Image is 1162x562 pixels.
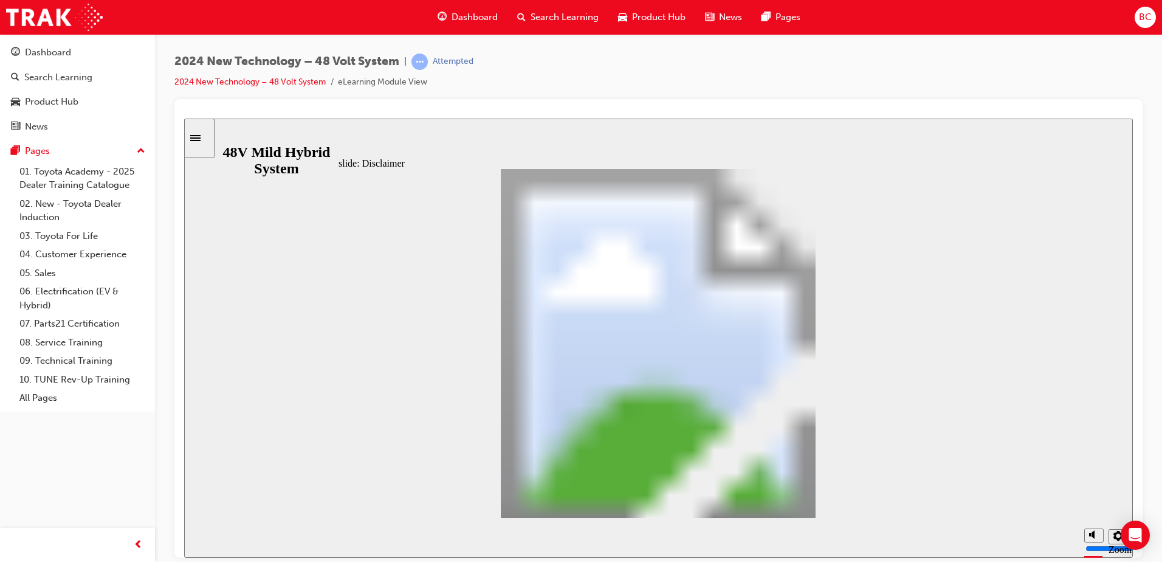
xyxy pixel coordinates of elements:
[25,144,50,158] div: Pages
[608,5,695,30] a: car-iconProduct Hub
[6,4,103,31] img: Trak
[433,56,473,68] div: Attempted
[894,400,943,439] div: misc controls
[25,95,78,109] div: Product Hub
[5,66,150,89] a: Search Learning
[1135,7,1156,28] button: BC
[15,195,150,227] a: 02. New - Toyota Dealer Induction
[5,39,150,140] button: DashboardSearch LearningProduct HubNews
[775,10,800,24] span: Pages
[5,41,150,64] a: Dashboard
[11,122,20,133] span: news-icon
[11,146,20,157] span: pages-icon
[1139,10,1152,24] span: BC
[752,5,810,30] a: pages-iconPages
[134,538,143,553] span: prev-icon
[24,71,92,85] div: Search Learning
[25,120,48,134] div: News
[5,140,150,162] button: Pages
[15,370,150,389] a: 10. TUNE Rev-Up Training
[174,55,399,69] span: 2024 New Technology – 48 Volt System
[15,314,150,333] a: 07. Parts21 Certification
[517,10,526,25] span: search-icon
[5,91,150,113] a: Product Hub
[338,75,427,89] li: eLearning Module View
[15,352,150,370] a: 09. Technical Training
[1121,521,1150,550] div: Open Intercom Messenger
[11,47,20,58] span: guage-icon
[25,46,71,60] div: Dashboard
[15,333,150,352] a: 08. Service Training
[719,10,742,24] span: News
[137,144,145,159] span: up-icon
[924,411,944,426] button: Settings
[531,10,599,24] span: Search Learning
[452,10,498,24] span: Dashboard
[15,245,150,264] a: 04. Customer Experience
[11,97,20,108] span: car-icon
[15,264,150,283] a: 05. Sales
[5,116,150,138] a: News
[411,54,428,70] span: learningRecordVerb_ATTEMPT-icon
[901,425,980,435] input: volume
[15,282,150,314] a: 06. Electrification (EV & Hybrid)
[507,5,608,30] a: search-iconSearch Learning
[695,5,752,30] a: news-iconNews
[15,162,150,195] a: 01. Toyota Academy - 2025 Dealer Training Catalogue
[632,10,686,24] span: Product Hub
[924,426,947,458] label: Zoom to fit
[15,389,150,408] a: All Pages
[705,10,714,25] span: news-icon
[174,77,326,87] a: 2024 New Technology – 48 Volt System
[900,410,920,424] button: Mute (Ctrl+Alt+M)
[404,55,407,69] span: |
[15,227,150,246] a: 03. Toyota For Life
[618,10,627,25] span: car-icon
[428,5,507,30] a: guage-iconDashboard
[761,10,771,25] span: pages-icon
[11,72,19,83] span: search-icon
[438,10,447,25] span: guage-icon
